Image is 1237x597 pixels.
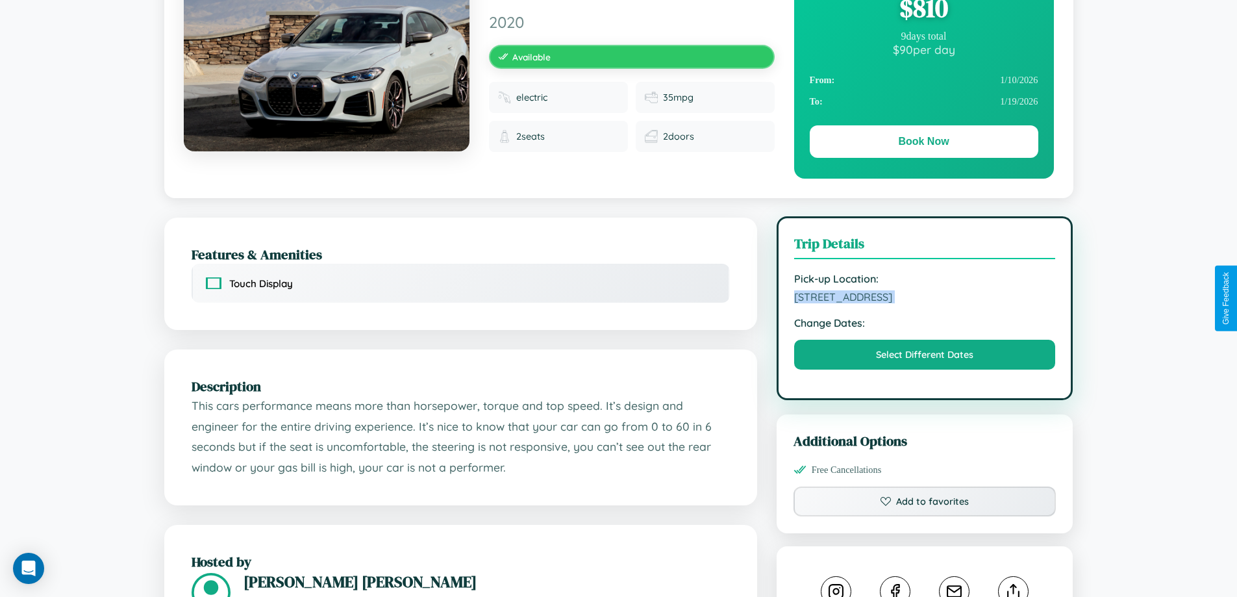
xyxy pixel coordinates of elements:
[794,316,1056,329] strong: Change Dates:
[663,92,693,103] span: 35 mpg
[645,91,658,104] img: Fuel efficiency
[812,464,882,476] span: Free Cancellations
[516,92,547,103] span: electric
[810,31,1038,42] div: 9 days total
[794,272,1056,285] strong: Pick-up Location:
[192,396,730,478] p: This cars performance means more than horsepower, torque and top speed. It’s design and engineer ...
[810,70,1038,91] div: 1 / 10 / 2026
[810,42,1038,57] div: $ 90 per day
[229,277,293,290] span: Touch Display
[810,75,835,86] strong: From:
[645,130,658,143] img: Doors
[516,131,545,142] span: 2 seats
[244,571,730,592] h3: [PERSON_NAME] [PERSON_NAME]
[810,91,1038,112] div: 1 / 19 / 2026
[192,245,730,264] h2: Features & Amenities
[793,431,1056,450] h3: Additional Options
[498,130,511,143] img: Seats
[192,552,730,571] h2: Hosted by
[810,125,1038,158] button: Book Now
[489,12,775,32] span: 2020
[794,234,1056,259] h3: Trip Details
[793,487,1056,516] button: Add to favorites
[794,340,1056,370] button: Select Different Dates
[663,131,694,142] span: 2 doors
[810,96,823,107] strong: To:
[1221,272,1231,325] div: Give Feedback
[498,91,511,104] img: Fuel type
[512,51,551,62] span: Available
[13,553,44,584] div: Open Intercom Messenger
[794,290,1056,303] span: [STREET_ADDRESS]
[192,377,730,396] h2: Description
